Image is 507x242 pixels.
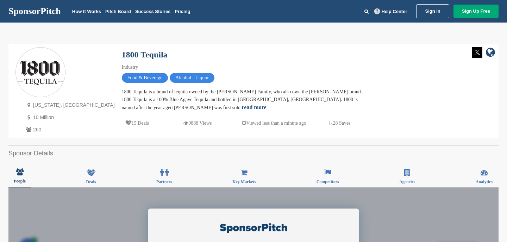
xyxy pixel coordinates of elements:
a: Help Center [373,7,409,15]
span: People [14,179,26,183]
p: 260 [24,125,115,134]
a: read more [242,104,267,110]
a: How It Works [72,9,101,14]
span: Alcohol - Liquor [170,73,214,83]
a: Success Stories [135,9,170,14]
h2: Sponsor Details [8,149,499,158]
span: Agencies [399,180,415,184]
p: 9888 Views [183,119,212,128]
a: SponsorPitch [8,7,61,16]
div: Industry [122,63,368,71]
span: Partners [156,180,172,184]
span: Key Markets [232,180,256,184]
img: Twitter white [472,47,482,58]
p: 28 Saves [330,119,351,128]
div: 1800 Tequila is a brand of tequila owned by the [PERSON_NAME] Family, who also own the [PERSON_NA... [122,88,368,112]
p: 15 Deals [125,119,149,128]
a: company link [486,47,495,59]
p: Viewed less than a minute ago [242,119,306,128]
a: 1800 Tequila [122,50,168,59]
a: Sign Up Free [453,5,499,18]
a: Sign In [416,4,449,18]
span: Competitors [317,180,339,184]
span: Deals [86,180,96,184]
a: Pricing [175,9,190,14]
p: 10 Million [24,113,115,122]
a: Pitch Board [105,9,131,14]
p: [US_STATE], [GEOGRAPHIC_DATA] [24,101,115,110]
img: Sponsorpitch & 1800 Tequila [16,61,65,85]
span: Analytics [476,180,493,184]
span: Food & Beverage [122,73,168,83]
